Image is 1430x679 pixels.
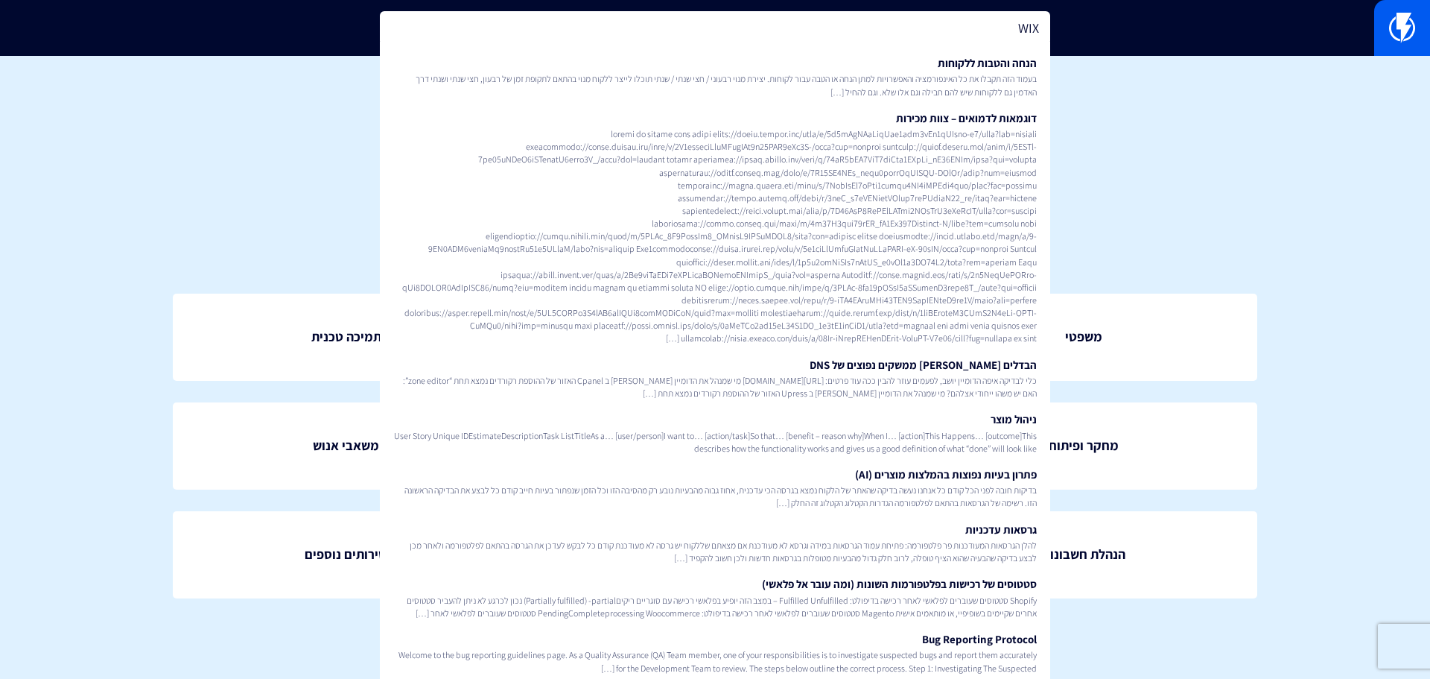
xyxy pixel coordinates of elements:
span: מחקר ופיתוח [1049,436,1119,455]
span: User Story Unique IDEstimateDescriptionTask ListTitleAs a… [user/person]I want to… [action/task]S... [393,429,1037,455]
p: צוות פלאשי היקר , כאן תוכלו למצוא נהלים ותשובות לכל תפקיד בארגון שלנו שיעזרו לכם להצליח. [22,123,1408,148]
a: פתרון בעיות נפוצות בהמלצות מוצרים (AI)בדיקות חובה לפני הכל קודם כל אנחנו נעשה בדיקה שהאתר של הלקו... [387,461,1043,516]
a: דוגמאות לדמואים – צוות מכירותloremi do sitame cons adipi elits://doeiu.tempor.inc/utla/e/5d5mAgNA... [387,104,1043,351]
h1: מנהל ידע ארגוני [22,78,1408,108]
span: משפטי [1065,327,1102,347]
span: כלי לבדיקה איפה הדומיין יושב, לפעמים עוזר להבין ככה עוד פרטים: [URL][DOMAIN_NAME] מי שמנהל את הדו... [393,374,1037,399]
a: שירותים נוספים [173,511,520,599]
input: חיפוש מהיר... [380,11,1050,45]
a: סטטוסים של רכישות בפלטפורמות השונות (ומה עובר אל פלאשי)Shopify סטטוסים שעוברים לפלאשי לאחר רכישה ... [387,570,1043,625]
span: הנהלת חשבונות [1042,545,1125,564]
a: הנהלת חשבונות [910,511,1257,599]
a: גרסאות עדכניותלהלן הגרסאות המעודכנות פר פלטפורמה: פתיחת עמוד הגרסאות במידה וגרסא לא מעודכנת אם מצ... [387,516,1043,571]
a: תמיכה טכנית [173,294,520,381]
span: loremi do sitame cons adipi elits://doeiu.tempor.inc/utla/e/5d5mAgNAaLiqUae1adm3vEn1qUIsno-e7/ull... [393,127,1037,344]
span: בדיקות חובה לפני הכל קודם כל אנחנו נעשה בדיקה שהאתר של הלקוח נמצא בגרסה הכי עדכנית, אחוז גבוה מהב... [393,484,1037,509]
span: שירותים נוספים [305,545,387,564]
span: בעמוד הזה תקבלו את כל האינפורמציה והאפשרויות למתן הנחה או הטבה עבור לקוחות. יצירת מנוי רבעוני / ח... [393,72,1037,98]
a: ניהול מוצרUser Story Unique IDEstimateDescriptionTask ListTitleAs a… [user/person]I want to… [act... [387,405,1043,461]
span: Welcome to the bug reporting guidelines page. As a Quality Assurance (QA) Team member, one of you... [393,648,1037,674]
a: מחקר ופיתוח [910,402,1257,490]
span: תמיכה טכנית [311,327,381,347]
span: להלן הגרסאות המעודכנות פר פלטפורמה: פתיחת עמוד הגרסאות במידה וגרסא לא מעודכנת אם מצאתם שללקוח יש ... [393,539,1037,564]
a: הנחה והטבות ללקוחותבעמוד הזה תקבלו את כל האינפורמציה והאפשרויות למתן הנחה או הטבה עבור לקוחות. יצ... [387,49,1043,104]
a: משאבי אנוש [173,402,520,490]
span: משאבי אנוש [313,436,379,455]
a: משפטי [910,294,1257,381]
span: Shopify סטטוסים שעוברים לפלאשי לאחר רכישה בדיפולט: Fulfilled Unfulfilled – במצב הזה יופיע בפלאשי ... [393,594,1037,619]
a: הבדלים [PERSON_NAME] ממשקים נפוצים של DNSכלי לבדיקה איפה הדומיין יושב, לפעמים עוזר להבין ככה עוד ... [387,351,1043,406]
